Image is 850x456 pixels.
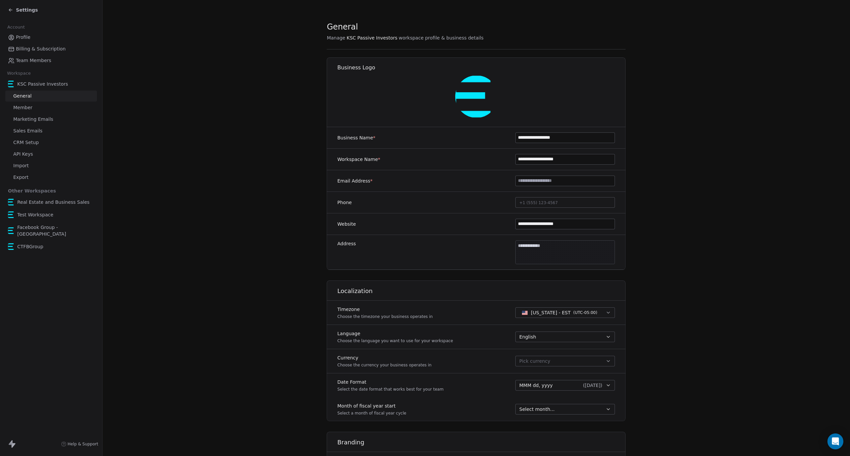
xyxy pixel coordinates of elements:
[8,227,15,234] img: 55211_Kane%20Street%20Capital_Logo_AC-01.png
[16,7,38,13] span: Settings
[17,211,53,218] span: Test Workspace
[327,35,345,41] span: Manage
[8,211,15,218] img: 55211_Kane%20Street%20Capital_Logo_AC-01.png
[5,102,97,113] a: Member
[4,68,34,78] span: Workspace
[347,35,397,41] span: KSC Passive Investors
[13,162,29,169] span: Import
[337,387,444,392] p: Select the date format that works best for your team
[573,310,597,316] span: ( UTC-05:00 )
[5,32,97,43] a: Profile
[5,91,97,102] a: General
[16,45,66,52] span: Billing & Subscription
[337,287,626,295] h1: Localization
[8,81,15,87] img: 55211_Kane%20Street%20Capital_Logo_AC-01.png
[4,22,28,32] span: Account
[337,240,356,247] label: Address
[17,199,90,205] span: Real Estate and Business Sales
[17,224,94,237] span: Facebook Group - [GEOGRAPHIC_DATA]
[337,306,433,313] label: Timezone
[337,354,432,361] label: Currency
[337,411,406,416] p: Select a month of fiscal year cycle
[5,114,97,125] a: Marketing Emails
[827,433,843,449] div: Open Intercom Messenger
[531,309,571,316] span: [US_STATE] - EST
[519,334,536,340] span: English
[5,55,97,66] a: Team Members
[399,35,484,41] span: workspace profile & business details
[5,149,97,160] a: API Keys
[515,356,615,366] button: Pick currency
[8,7,38,13] a: Settings
[8,199,15,205] img: 55211_Kane%20Street%20Capital_Logo_AC-01.png
[13,104,33,111] span: Member
[16,34,31,41] span: Profile
[337,314,433,319] p: Choose the timezone your business operates in
[327,22,358,32] span: General
[13,151,33,158] span: API Keys
[519,382,553,389] span: MMM dd, yyyy
[13,139,39,146] span: CRM Setup
[337,438,626,446] h1: Branding
[337,156,380,163] label: Workspace Name
[337,330,453,337] label: Language
[337,379,444,385] label: Date Format
[515,197,615,208] button: +1 (555) 123-4567
[5,137,97,148] a: CRM Setup
[5,186,59,196] span: Other Workspaces
[16,57,51,64] span: Team Members
[455,75,498,118] img: 55211_Kane%20Street%20Capital_Logo_AC-01.png
[61,441,98,447] a: Help & Support
[337,362,432,368] p: Choose the currency your business operates in
[337,64,626,71] h1: Business Logo
[5,172,97,183] a: Export
[337,221,356,227] label: Website
[8,243,15,250] img: 55211_Kane%20Street%20Capital_Logo_AC-01.png
[515,307,615,318] button: [US_STATE] - EST(UTC-05:00)
[337,199,352,206] label: Phone
[519,406,554,413] span: Select month...
[337,403,406,409] label: Month of fiscal year start
[13,116,53,123] span: Marketing Emails
[13,174,29,181] span: Export
[68,441,98,447] span: Help & Support
[519,358,550,365] span: Pick currency
[337,134,376,141] label: Business Name
[5,125,97,136] a: Sales Emails
[519,200,558,205] span: +1 (555) 123-4567
[5,160,97,171] a: Import
[337,338,453,343] p: Choose the language you want to use for your workspace
[13,93,32,100] span: General
[17,243,43,250] span: CTFBGroup
[5,43,97,54] a: Billing & Subscription
[337,178,373,184] label: Email Address
[17,81,68,87] span: KSC Passive Investors
[583,382,602,389] span: ( [DATE] )
[13,127,42,134] span: Sales Emails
